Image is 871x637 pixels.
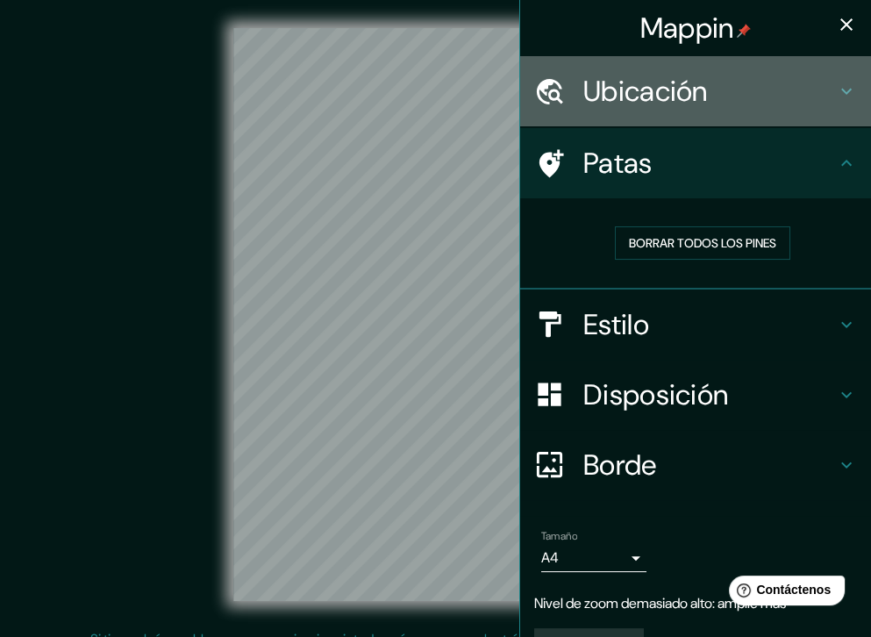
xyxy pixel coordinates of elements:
font: Estilo [583,306,649,343]
font: Borrar todos los pines [629,235,776,251]
font: A4 [541,548,559,567]
font: Ubicación [583,73,708,110]
button: Borrar todos los pines [615,226,790,260]
div: Ubicación [520,56,871,126]
font: Nivel de zoom demasiado alto: amplíe más [534,594,786,612]
font: Patas [583,145,653,182]
iframe: Lanzador de widgets de ayuda [715,569,852,618]
font: Disposición [583,376,728,413]
div: Borde [520,430,871,500]
div: Patas [520,128,871,198]
canvas: Mapa [233,28,639,601]
font: Mappin [640,10,734,47]
div: Estilo [520,290,871,360]
img: pin-icon.png [737,24,751,38]
div: A4 [541,544,646,572]
font: Borde [583,447,657,483]
div: Disposición [520,360,871,430]
font: Tamaño [541,529,577,543]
